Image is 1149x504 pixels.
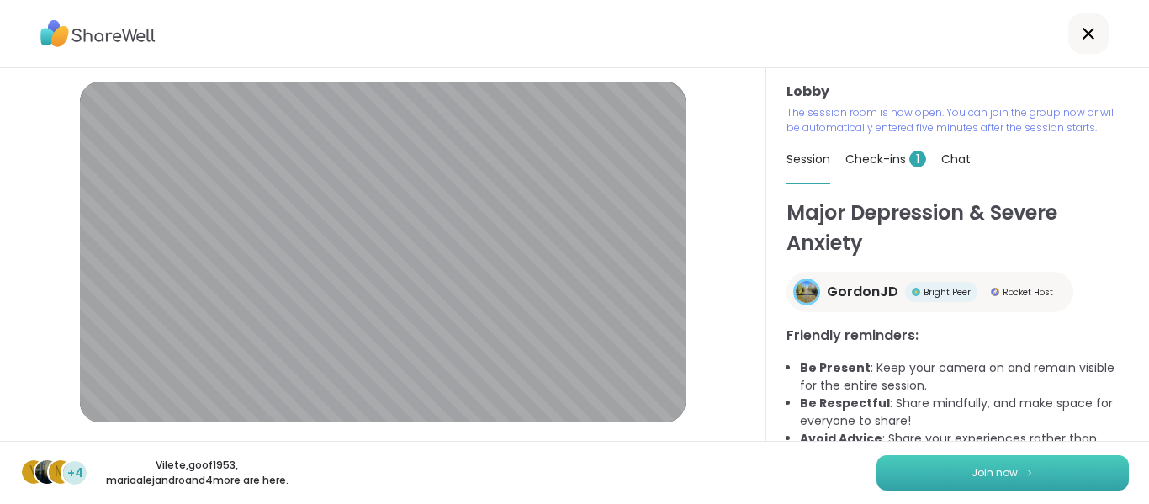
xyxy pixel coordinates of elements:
[941,151,971,167] span: Chat
[800,395,890,411] b: Be Respectful
[924,286,971,299] span: Bright Peer
[1025,468,1035,477] img: ShareWell Logomark
[40,14,156,53] img: ShareWell Logo
[786,326,1129,346] h3: Friendly reminders:
[786,151,830,167] span: Session
[827,282,898,302] span: GordonJD
[786,272,1073,312] a: GordonJDGordonJDBright PeerBright PeerRocket HostRocket Host
[786,198,1129,258] h1: Major Depression & Severe Anxiety
[972,465,1018,480] span: Join now
[55,461,66,483] span: m
[800,359,871,376] b: Be Present
[35,460,59,484] img: goof1953
[800,430,882,447] b: Avoid Advice
[786,82,1129,102] h3: Lobby
[909,151,926,167] span: 1
[800,430,1129,465] li: : Share your experiences rather than advice, as peers are not mental health professionals.
[800,359,1129,395] li: : Keep your camera on and remain visible for the entire session.
[786,105,1129,135] p: The session room is now open. You can join the group now or will be automatically entered five mi...
[67,464,83,482] span: +4
[796,281,818,303] img: GordonJD
[912,288,920,296] img: Bright Peer
[29,461,39,483] span: V
[800,395,1129,430] li: : Share mindfully, and make space for everyone to share!
[876,455,1129,491] button: Join now
[991,288,999,296] img: Rocket Host
[103,458,291,488] p: Vilete , goof1953 , mariaalejandro and 4 more are here.
[845,151,926,167] span: Check-ins
[1003,286,1053,299] span: Rocket Host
